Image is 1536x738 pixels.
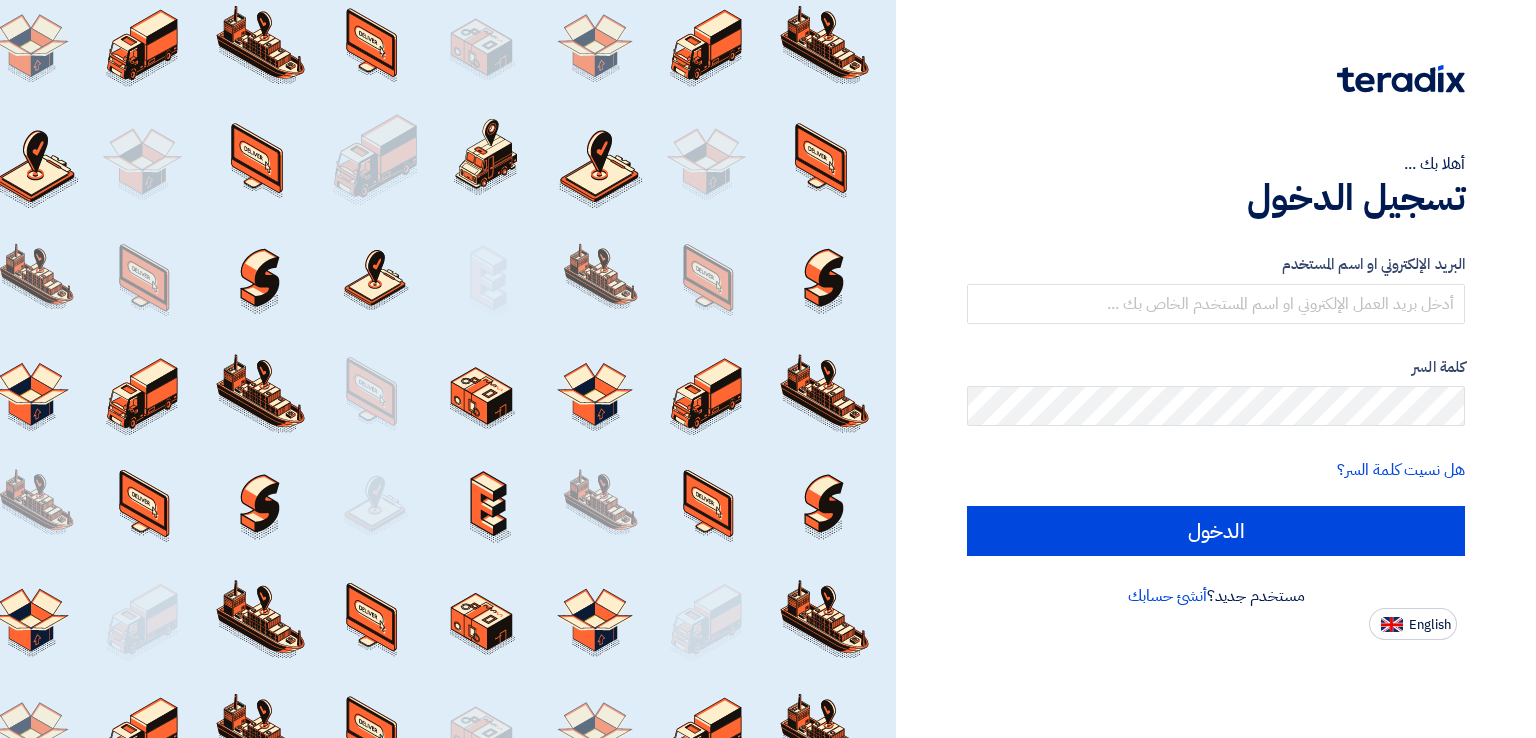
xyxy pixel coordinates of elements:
[1381,617,1403,632] img: en-US.png
[1128,584,1207,608] a: أنشئ حسابك
[967,176,1465,220] h1: تسجيل الدخول
[967,152,1465,176] div: أهلا بك ...
[967,356,1465,379] label: كلمة السر
[967,253,1465,276] label: البريد الإلكتروني او اسم المستخدم
[967,506,1465,556] input: الدخول
[1409,618,1451,632] span: English
[1369,608,1457,640] button: English
[1337,65,1465,93] img: Teradix logo
[967,584,1465,608] div: مستخدم جديد؟
[967,284,1465,324] input: أدخل بريد العمل الإلكتروني او اسم المستخدم الخاص بك ...
[1337,458,1465,482] a: هل نسيت كلمة السر؟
